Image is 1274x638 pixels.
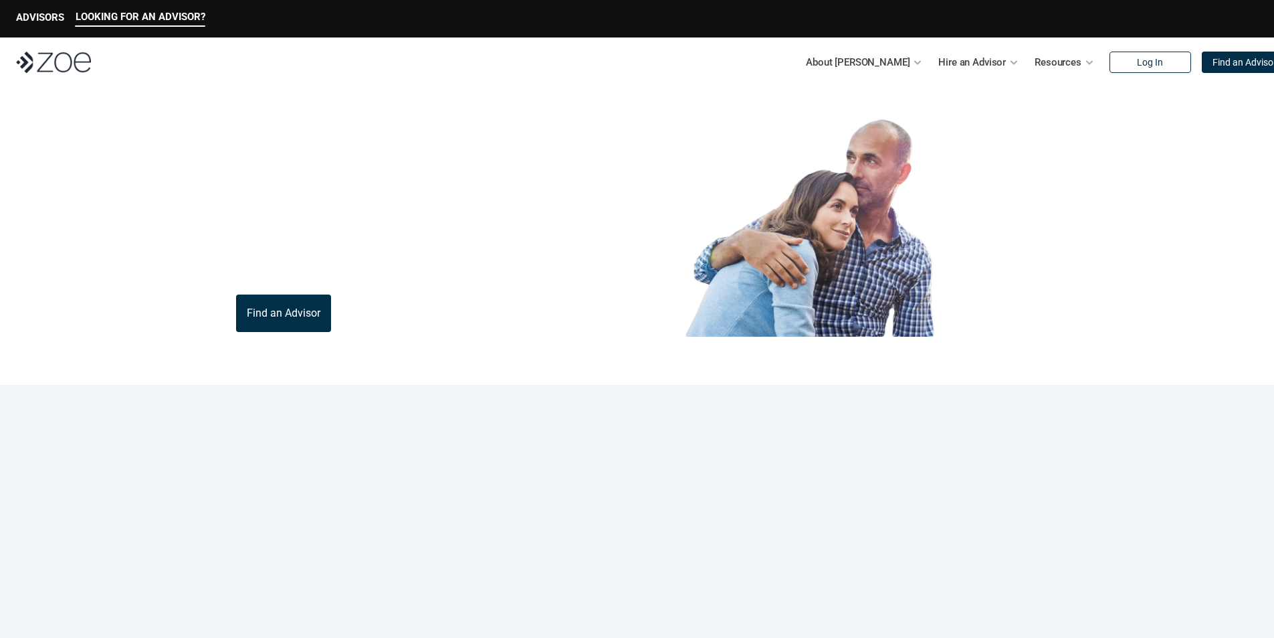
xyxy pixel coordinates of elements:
a: Log In [1109,52,1191,73]
a: Find an Advisor [236,295,331,332]
p: Log In [1137,57,1163,68]
p: LOOKING FOR AN ADVISOR? [76,11,205,23]
p: About [PERSON_NAME] [806,52,910,72]
p: ADVISORS [16,11,64,23]
em: The information in the visuals above is for illustrative purposes only and does not represent an ... [624,345,995,352]
p: Loremipsum: *DolOrsi Ametconsecte adi Eli Seddoeius tem inc utlaboreet. Dol 0522 MagNaal Enimadmi... [32,546,1242,594]
p: Find an Advisor [247,307,320,319]
p: Hire an Advisor [938,52,1006,72]
p: You deserve an advisor you can trust. [PERSON_NAME], hire, and invest with vetted, fiduciary, fin... [236,246,581,278]
p: Find Your Financial Advisor [236,140,554,230]
p: Resources [1035,52,1081,72]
